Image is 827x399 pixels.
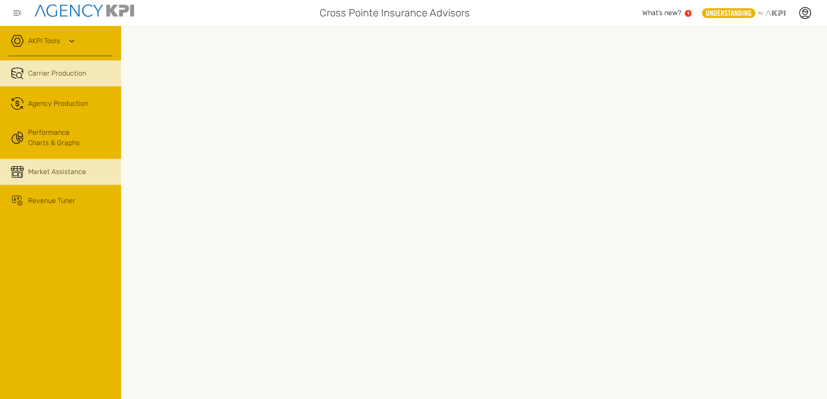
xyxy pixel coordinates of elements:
[28,36,60,46] a: AKPI Tools
[685,10,692,17] a: 1
[28,167,86,177] span: Market Assistance
[28,196,75,206] span: Revenue Tuner
[35,4,134,17] img: agencykpi-logo-550x69-2d9e3fa8.png
[320,5,470,21] span: Cross Pointe Insurance Advisors
[642,9,681,17] span: What’s new?
[28,68,86,79] span: Carrier Production
[687,11,689,16] text: 1
[28,98,88,109] span: Agency Production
